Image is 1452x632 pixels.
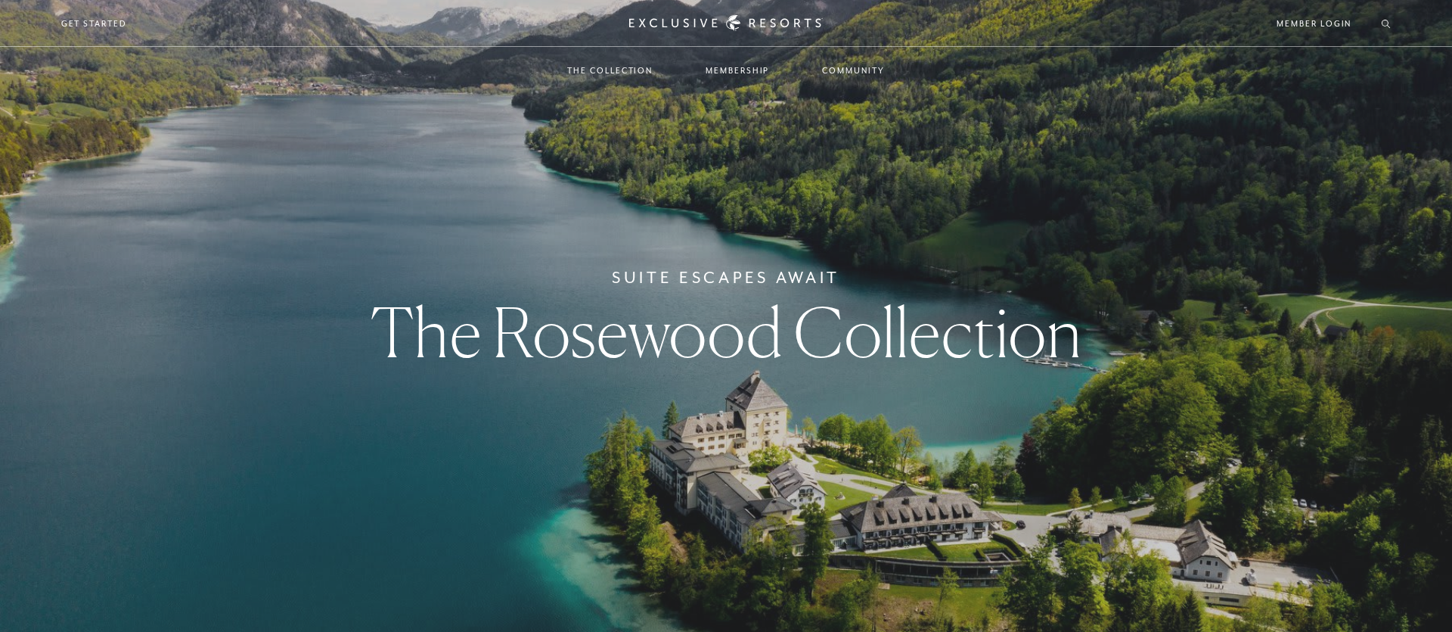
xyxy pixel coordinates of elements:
h6: Suite Escapes Await [612,266,840,290]
a: Membership [690,48,784,92]
a: Get Started [61,17,127,30]
a: Community [807,48,899,92]
h1: The Rosewood Collection [371,298,1082,366]
a: The Collection [552,48,668,92]
a: Member Login [1277,17,1351,30]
